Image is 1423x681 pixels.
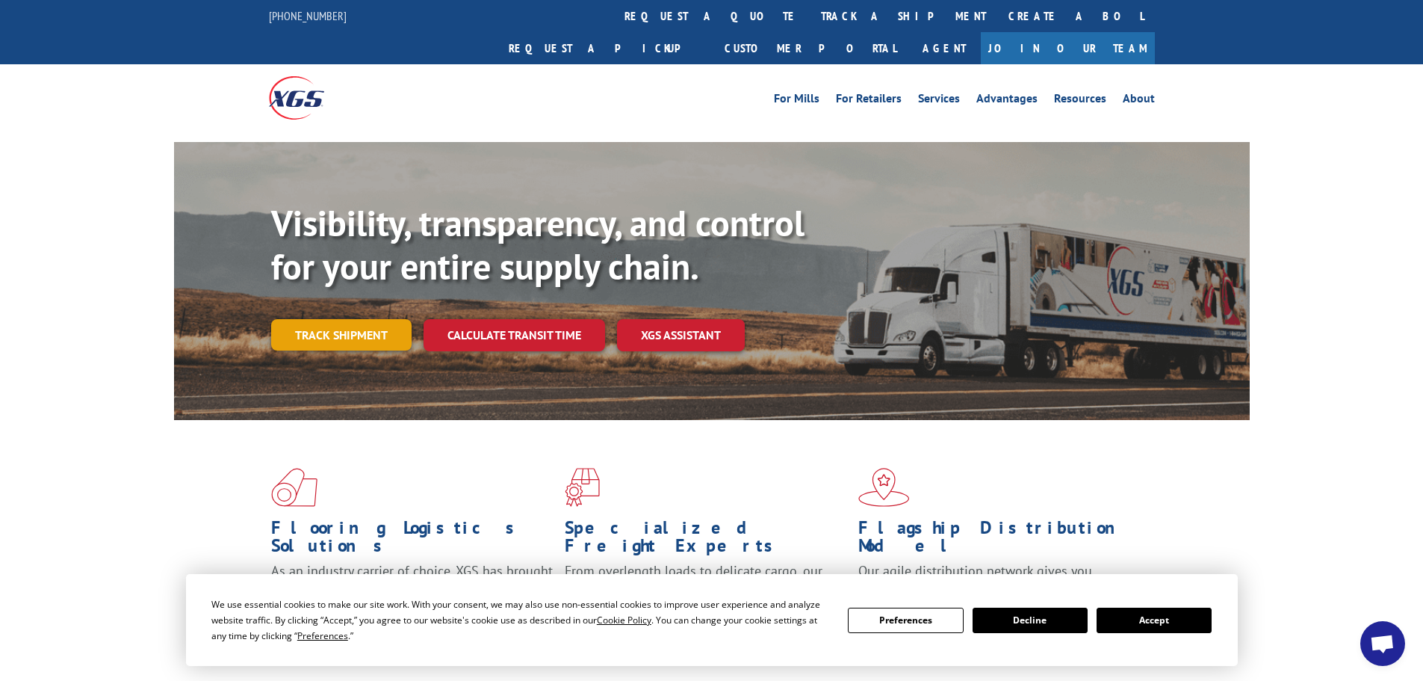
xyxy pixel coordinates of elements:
a: Advantages [976,93,1038,109]
span: Cookie Policy [597,614,651,626]
button: Accept [1097,608,1212,633]
a: Join Our Team [981,32,1155,64]
a: XGS ASSISTANT [617,319,745,351]
a: About [1123,93,1155,109]
a: For Retailers [836,93,902,109]
a: Calculate transit time [424,319,605,351]
span: Preferences [297,629,348,642]
a: Customer Portal [713,32,908,64]
b: Visibility, transparency, and control for your entire supply chain. [271,200,804,289]
span: Our agile distribution network gives you nationwide inventory management on demand. [858,562,1133,597]
p: From overlength loads to delicate cargo, our experienced staff knows the best way to move your fr... [565,562,847,629]
a: For Mills [774,93,819,109]
h1: Specialized Freight Experts [565,519,847,562]
a: Resources [1054,93,1106,109]
span: As an industry carrier of choice, XGS has brought innovation and dedication to flooring logistics... [271,562,553,615]
h1: Flagship Distribution Model [858,519,1141,562]
a: Request a pickup [497,32,713,64]
button: Preferences [848,608,963,633]
a: [PHONE_NUMBER] [269,8,347,23]
img: xgs-icon-total-supply-chain-intelligence-red [271,468,317,507]
div: We use essential cookies to make our site work. With your consent, we may also use non-essential ... [211,597,830,644]
div: Cookie Consent Prompt [186,574,1238,666]
button: Decline [973,608,1088,633]
a: Track shipment [271,319,412,351]
a: Agent [908,32,981,64]
h1: Flooring Logistics Solutions [271,519,554,562]
div: Open chat [1360,621,1405,666]
img: xgs-icon-focused-on-flooring-red [565,468,600,507]
a: Services [918,93,960,109]
img: xgs-icon-flagship-distribution-model-red [858,468,910,507]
